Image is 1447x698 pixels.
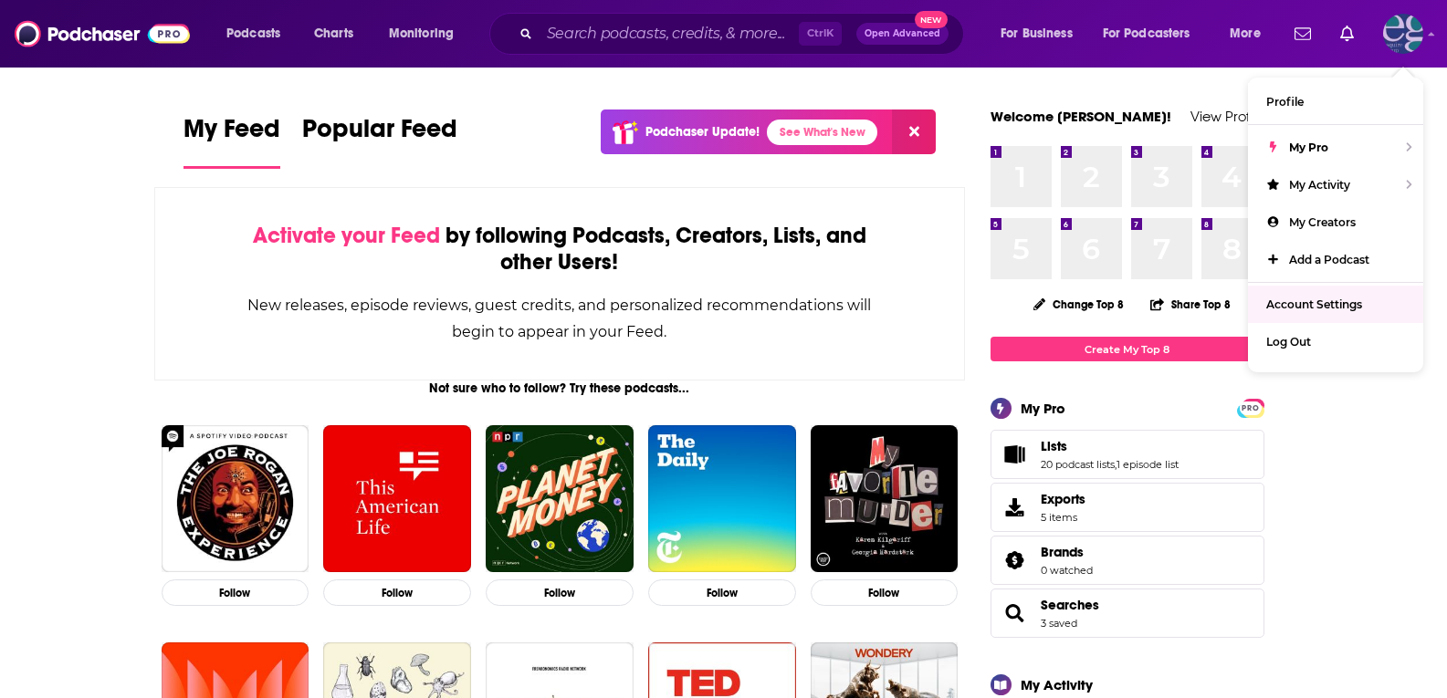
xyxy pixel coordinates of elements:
[507,13,981,55] div: Search podcasts, credits, & more...
[1240,401,1262,414] a: PRO
[1266,297,1362,311] span: Account Settings
[1248,203,1423,241] a: My Creators
[486,579,634,606] button: Follow
[183,113,280,169] a: My Feed
[1230,21,1261,47] span: More
[1240,401,1262,415] span: PRO
[1021,400,1065,417] div: My Pro
[540,19,799,48] input: Search podcasts, credits, & more...
[1041,438,1179,454] a: Lists
[1383,14,1423,54] span: Logged in as EsquireGroup
[1248,241,1423,278] a: Add a Podcast
[1041,491,1085,507] span: Exports
[856,23,949,45] button: Open AdvancedNew
[389,21,454,47] span: Monitoring
[486,425,634,573] img: Planet Money
[1041,458,1115,471] a: 20 podcast lists
[1287,18,1318,49] a: Show notifications dropdown
[991,483,1264,532] a: Exports
[183,113,280,155] span: My Feed
[1117,458,1179,471] a: 1 episode list
[997,442,1033,467] a: Lists
[1021,676,1093,693] div: My Activity
[648,579,796,606] button: Follow
[1190,108,1264,125] a: View Profile
[302,113,457,155] span: Popular Feed
[1041,511,1085,524] span: 5 items
[1383,14,1423,54] img: User Profile
[323,579,471,606] button: Follow
[767,120,877,145] a: See What's New
[214,19,304,48] button: open menu
[811,425,959,573] img: My Favorite Murder with Karen Kilgariff and Georgia Hardstark
[246,223,874,276] div: by following Podcasts, Creators, Lists, and other Users!
[1103,21,1190,47] span: For Podcasters
[1041,597,1099,613] a: Searches
[162,579,309,606] button: Follow
[811,579,959,606] button: Follow
[226,21,280,47] span: Podcasts
[253,222,440,249] span: Activate your Feed
[302,113,457,169] a: Popular Feed
[1289,215,1356,229] span: My Creators
[915,11,948,28] span: New
[1289,141,1328,154] span: My Pro
[1333,18,1361,49] a: Show notifications dropdown
[1289,178,1350,192] span: My Activity
[997,495,1033,520] span: Exports
[302,19,364,48] a: Charts
[1266,95,1304,109] span: Profile
[376,19,477,48] button: open menu
[1041,564,1093,577] a: 0 watched
[997,600,1033,626] a: Searches
[1289,253,1369,266] span: Add a Podcast
[1149,286,1232,322] button: Share Top 8
[1041,438,1067,454] span: Lists
[991,536,1264,585] span: Brands
[1041,544,1084,560] span: Brands
[162,425,309,573] img: The Joe Rogan Experience
[1266,335,1311,349] span: Log Out
[991,430,1264,479] span: Lists
[1383,14,1423,54] button: Show profile menu
[1022,293,1136,316] button: Change Top 8
[1115,458,1117,471] span: ,
[648,425,796,573] img: The Daily
[1248,78,1423,372] ul: Show profile menu
[246,292,874,345] div: New releases, episode reviews, guest credits, and personalized recommendations will begin to appe...
[1041,544,1093,560] a: Brands
[799,22,842,46] span: Ctrl K
[991,108,1171,125] a: Welcome [PERSON_NAME]!
[154,380,966,396] div: Not sure who to follow? Try these podcasts...
[323,425,471,573] img: This American Life
[997,547,1033,573] a: Brands
[314,21,353,47] span: Charts
[988,19,1096,48] button: open menu
[991,337,1264,361] a: Create My Top 8
[645,124,760,140] p: Podchaser Update!
[1248,286,1423,323] a: Account Settings
[1217,19,1284,48] button: open menu
[865,29,940,38] span: Open Advanced
[991,589,1264,638] span: Searches
[15,16,190,51] img: Podchaser - Follow, Share and Rate Podcasts
[1248,83,1423,120] a: Profile
[1041,617,1077,630] a: 3 saved
[1001,21,1073,47] span: For Business
[1091,19,1217,48] button: open menu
